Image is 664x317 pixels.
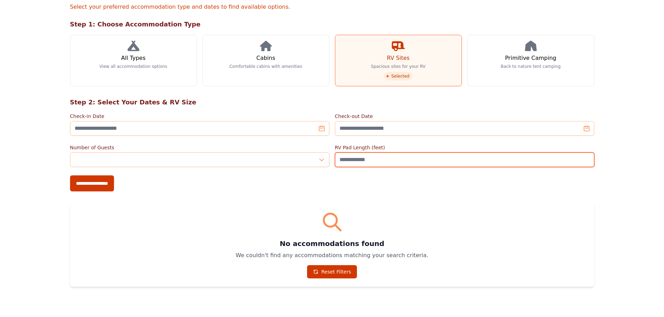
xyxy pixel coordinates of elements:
p: Back to nature tent camping [501,64,561,69]
a: Reset Filters [307,265,357,278]
a: RV Sites Spacious sites for your RV Selected [335,35,462,86]
h3: All Types [121,54,145,62]
a: All Types View all accommodation options [70,35,197,86]
p: Spacious sites for your RV [371,64,425,69]
p: View all accommodation options [99,64,167,69]
h3: No accommodations found [78,239,586,248]
p: Select your preferred accommodation type and dates to find available options. [70,3,594,11]
label: Check-in Date [70,113,329,120]
h2: Step 1: Choose Accommodation Type [70,19,594,29]
label: RV Pad Length (feet) [335,144,594,151]
h3: Primitive Camping [505,54,556,62]
label: Check-out Date [335,113,594,120]
h3: RV Sites [387,54,410,62]
h2: Step 2: Select Your Dates & RV Size [70,97,594,107]
a: Cabins Comfortable cabins with amenities [203,35,329,86]
label: Number of Guests [70,144,329,151]
a: Primitive Camping Back to nature tent camping [467,35,594,86]
h3: Cabins [256,54,275,62]
p: Comfortable cabins with amenities [229,64,302,69]
span: Selected [384,72,412,80]
p: We couldn't find any accommodations matching your search criteria. [78,251,586,260]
